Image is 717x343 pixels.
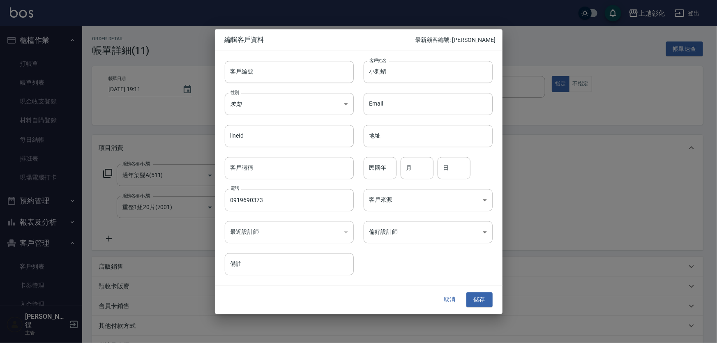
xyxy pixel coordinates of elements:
button: 取消 [437,292,463,308]
button: 儲存 [466,292,493,308]
em: 未知 [231,101,242,107]
label: 電話 [231,185,239,191]
label: 客戶姓名 [369,57,387,63]
span: 編輯客戶資料 [225,36,415,44]
label: 性別 [231,89,239,95]
p: 最新顧客編號: [PERSON_NAME] [415,36,496,44]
